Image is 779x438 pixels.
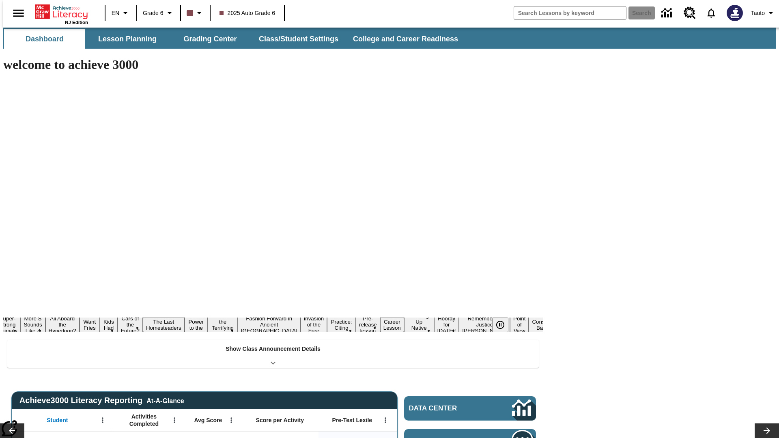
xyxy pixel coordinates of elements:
span: Student [47,417,68,424]
button: Lesson Planning [87,29,168,49]
span: NJ Edition [65,20,88,25]
button: Slide 15 Cooking Up Native Traditions [404,311,434,338]
span: Tauto [751,9,765,17]
button: Slide 13 Pre-release lesson [356,314,380,335]
button: Slide 12 Mixed Practice: Citing Evidence [327,311,356,338]
button: Select a new avatar [722,2,748,24]
button: Slide 6 Cars of the Future? [118,314,143,335]
button: Slide 5 Dirty Jobs Kids Had To Do [100,305,118,344]
div: SubNavbar [3,28,776,49]
button: Slide 9 Attack of the Terrifying Tomatoes [208,311,238,338]
span: Activities Completed [117,413,171,427]
button: Open Menu [379,414,392,426]
button: Slide 2 More S Sounds Like Z [20,314,45,335]
button: Language: EN, Select a language [108,6,134,20]
button: Grade: Grade 6, Select a grade [140,6,178,20]
img: Avatar [727,5,743,21]
span: Avg Score [194,417,222,424]
button: Lesson carousel, Next [755,423,779,438]
button: Class/Student Settings [252,29,345,49]
button: Slide 17 Remembering Justice O'Connor [459,314,510,335]
input: search field [514,6,626,19]
span: Pre-Test Lexile [332,417,372,424]
a: Data Center [404,396,536,421]
div: At-A-Glance [146,396,184,405]
button: Slide 11 The Invasion of the Free CD [301,308,327,341]
button: College and Career Readiness [346,29,465,49]
button: Open Menu [168,414,181,426]
button: Slide 16 Hooray for Constitution Day! [434,314,459,335]
button: Slide 10 Fashion Forward in Ancient Rome [238,314,301,335]
button: Profile/Settings [748,6,779,20]
button: Pause [492,318,508,332]
button: Slide 19 The Constitution's Balancing Act [529,311,568,338]
button: Open Menu [97,414,109,426]
button: Slide 4 Do You Want Fries With That? [80,305,100,344]
a: Home [35,4,88,20]
a: Data Center [656,2,679,24]
span: Score per Activity [256,417,304,424]
span: Data Center [409,404,485,412]
button: Class color is dark brown. Change class color [183,6,207,20]
button: Open Menu [225,414,237,426]
button: Dashboard [4,29,85,49]
div: Show Class Announcement Details [7,340,539,368]
a: Notifications [701,2,722,24]
div: Pause [492,318,516,332]
span: Grade 6 [143,9,164,17]
button: Grading Center [170,29,251,49]
button: Slide 3 All Aboard the Hyperloop? [45,314,80,335]
span: 2025 Auto Grade 6 [219,9,275,17]
div: SubNavbar [3,29,465,49]
span: EN [112,9,119,17]
div: Home [35,3,88,25]
button: Open side menu [6,1,30,25]
button: Slide 14 Career Lesson [380,318,404,332]
button: Slide 18 Point of View [510,314,529,335]
button: Slide 8 Solar Power to the People [185,311,208,338]
a: Resource Center, Will open in new tab [679,2,701,24]
span: Achieve3000 Literacy Reporting [19,396,184,405]
h1: welcome to achieve 3000 [3,57,543,72]
p: Show Class Announcement Details [226,345,321,353]
button: Slide 7 The Last Homesteaders [143,318,185,332]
